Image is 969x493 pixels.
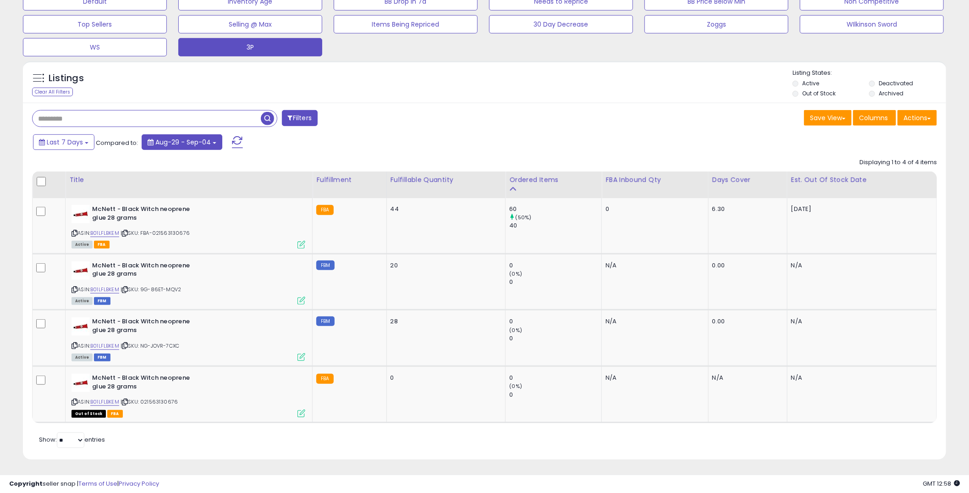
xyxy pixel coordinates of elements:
div: 60 [509,205,601,213]
button: Columns [853,110,896,126]
small: FBM [316,260,334,270]
a: Privacy Policy [119,479,159,488]
div: Title [69,175,308,185]
b: McNett - Black Witch neoprene glue 28 grams [92,374,204,393]
div: FBA inbound Qty [606,175,704,185]
span: FBA [107,410,123,418]
button: Save View [804,110,852,126]
span: All listings currently available for purchase on Amazon [72,297,93,305]
div: Fulfillment [316,175,382,185]
p: [DATE] [791,205,871,213]
div: N/A [606,374,701,382]
label: Archived [879,89,903,97]
button: Actions [897,110,937,126]
span: Columns [859,113,888,122]
label: Out of Stock [802,89,836,97]
span: All listings currently available for purchase on Amazon [72,241,93,249]
div: ASIN: [72,205,305,248]
span: Compared to: [96,138,138,147]
span: FBA [94,241,110,249]
div: ASIN: [72,374,305,416]
a: B01LFLBKEM [90,398,119,406]
div: 0.00 [712,317,780,326]
div: 6.30 [712,205,780,213]
div: N/A [606,261,701,270]
small: FBM [316,316,334,326]
button: Aug-29 - Sep-04 [142,134,222,150]
div: ASIN: [72,317,305,360]
span: All listings that are currently out of stock and unavailable for purchase on Amazon [72,410,106,418]
button: Top Sellers [23,15,167,33]
button: 3P [178,38,322,56]
label: Active [802,79,819,87]
b: McNett - Black Witch neoprene glue 28 grams [92,317,204,337]
small: (0%) [509,382,522,390]
div: 0.00 [712,261,780,270]
button: Last 7 Days [33,134,94,150]
a: Terms of Use [78,479,117,488]
h5: Listings [49,72,84,85]
span: Show: entries [39,435,105,444]
small: FBA [316,205,333,215]
span: | SKU: 021563130676 [121,398,178,405]
p: N/A [791,317,871,326]
div: Displaying 1 to 4 of 4 items [859,158,937,167]
small: (0%) [509,270,522,277]
button: Zoggs [644,15,788,33]
a: B01LFLBKEM [90,342,119,350]
button: Items Being Repriced [334,15,478,33]
small: (50%) [516,214,532,221]
p: Listing States: [793,69,946,78]
div: 0 [509,391,601,399]
span: Aug-29 - Sep-04 [155,138,211,147]
label: Deactivated [879,79,913,87]
div: 40 [509,222,601,230]
div: N/A [606,317,701,326]
img: 31xzl+f86fL._SL40_.jpg [72,317,90,336]
span: | SKU: 9G-86ET-MQV2 [121,286,181,293]
span: FBM [94,354,110,361]
div: N/A [712,374,780,382]
div: 28 [391,317,499,326]
p: N/A [791,261,871,270]
span: 2025-09-12 12:58 GMT [923,479,960,488]
span: Last 7 Days [47,138,83,147]
div: Fulfillable Quantity [391,175,502,185]
span: All listings currently available for purchase on Amazon [72,354,93,361]
div: 0 [509,374,601,382]
button: WS [23,38,167,56]
span: FBM [94,297,110,305]
div: 0 [509,261,601,270]
strong: Copyright [9,479,43,488]
div: 0 [509,317,601,326]
b: McNett - Black Witch neoprene glue 28 grams [92,261,204,281]
img: 31xzl+f86fL._SL40_.jpg [72,261,90,280]
div: 0 [606,205,701,213]
div: 0 [509,334,601,343]
a: B01LFLBKEM [90,286,119,294]
span: | SKU: NG-JOVR-7CXC [121,342,179,349]
small: (0%) [509,327,522,334]
div: Ordered Items [509,175,598,185]
div: 44 [391,205,499,213]
b: McNett - Black Witch neoprene glue 28 grams [92,205,204,224]
div: Est. Out Of Stock Date [791,175,933,185]
div: Days Cover [712,175,783,185]
img: 31xzl+f86fL._SL40_.jpg [72,205,90,223]
span: | SKU: FBA-021563130676 [121,229,190,237]
div: ASIN: [72,261,305,304]
div: 0 [391,374,499,382]
div: Clear All Filters [32,88,73,96]
button: Selling @ Max [178,15,322,33]
button: 30 Day Decrease [489,15,633,33]
img: 31xzl+f86fL._SL40_.jpg [72,374,90,392]
button: Filters [282,110,318,126]
a: B01LFLBKEM [90,229,119,237]
button: WIlkinson Sword [800,15,944,33]
div: seller snap | | [9,480,159,488]
p: N/A [791,374,871,382]
div: 0 [509,278,601,286]
small: FBA [316,374,333,384]
div: 20 [391,261,499,270]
